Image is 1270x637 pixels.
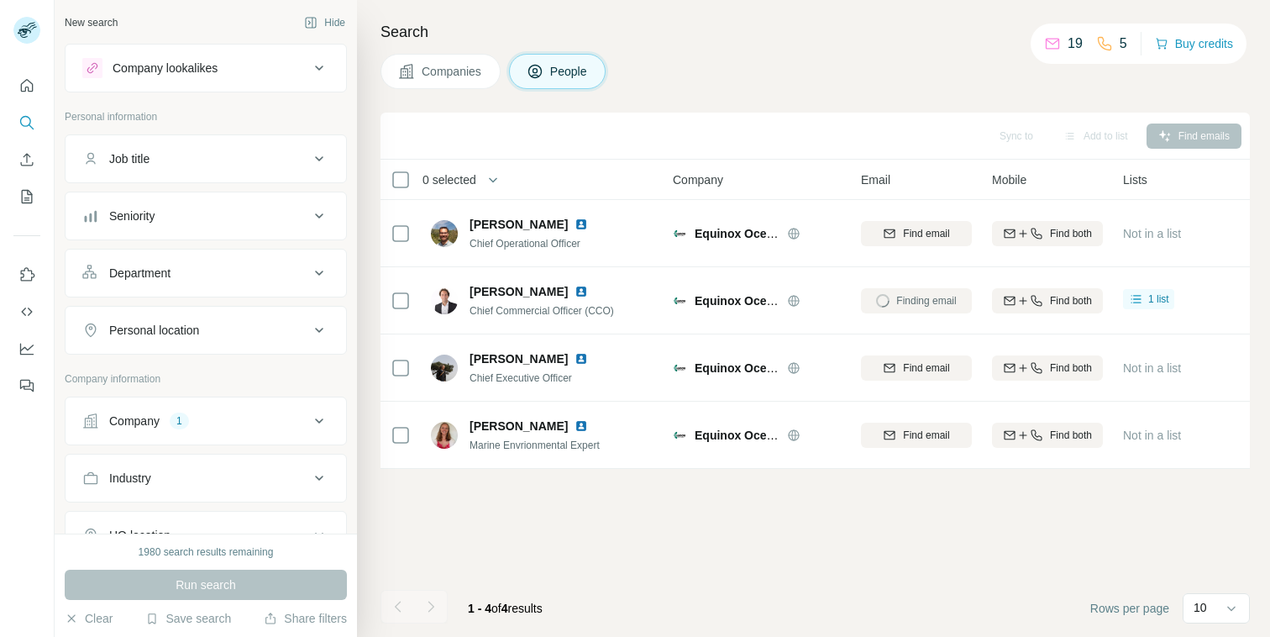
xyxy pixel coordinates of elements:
[673,294,686,308] img: Logo of Equinox Ocean Turbines BV
[861,221,972,246] button: Find email
[431,355,458,382] img: Avatar
[468,602,543,615] span: results
[66,401,346,441] button: Company1
[501,602,508,615] span: 4
[380,20,1250,44] h4: Search
[431,220,458,247] img: Avatar
[575,352,588,366] img: LinkedIn logo
[145,610,231,627] button: Save search
[903,226,949,241] span: Find email
[1068,34,1083,54] p: 19
[470,238,580,250] span: Chief Operational Officer
[292,10,357,35] button: Hide
[903,361,949,376] span: Find email
[66,139,346,179] button: Job title
[66,458,346,498] button: Industry
[673,171,723,188] span: Company
[1120,34,1127,54] p: 5
[575,285,588,298] img: LinkedIn logo
[109,322,199,339] div: Personal location
[1123,171,1147,188] span: Lists
[66,310,346,350] button: Personal location
[470,372,572,384] span: Chief Executive Officer
[113,60,218,76] div: Company lookalikes
[992,355,1103,381] button: Find both
[66,515,346,555] button: HQ location
[673,429,686,442] img: Logo of Equinox Ocean Turbines BV
[673,227,686,240] img: Logo of Equinox Ocean Turbines BV
[13,145,40,175] button: Enrich CSV
[470,305,614,317] span: Chief Commercial Officer (CCO)
[65,371,347,387] p: Company information
[13,334,40,364] button: Dashboard
[1050,361,1092,376] span: Find both
[264,610,347,627] button: Share filters
[468,602,491,615] span: 1 - 4
[1123,429,1181,442] span: Not in a list
[470,350,568,367] span: [PERSON_NAME]
[109,527,171,544] div: HQ location
[66,48,346,88] button: Company lookalikes
[431,422,458,449] img: Avatar
[550,63,589,80] span: People
[13,182,40,212] button: My lists
[109,150,150,167] div: Job title
[470,216,568,233] span: [PERSON_NAME]
[903,428,949,443] span: Find email
[695,294,852,308] span: Equinox Ocean Turbines BV
[992,171,1026,188] span: Mobile
[431,287,458,314] img: Avatar
[13,260,40,290] button: Use Surfe on LinkedIn
[65,610,113,627] button: Clear
[575,419,588,433] img: LinkedIn logo
[992,288,1103,313] button: Find both
[1148,292,1169,307] span: 1 list
[109,470,151,487] div: Industry
[1194,599,1207,616] p: 10
[65,15,118,30] div: New search
[13,71,40,101] button: Quick start
[1123,227,1181,240] span: Not in a list
[470,440,600,451] span: Marine Envrionmental Expert
[1090,600,1169,617] span: Rows per page
[470,418,568,434] span: [PERSON_NAME]
[422,171,476,188] span: 0 selected
[13,371,40,401] button: Feedback
[422,63,483,80] span: Companies
[992,423,1103,448] button: Find both
[66,253,346,293] button: Department
[109,208,155,224] div: Seniority
[1123,361,1181,375] span: Not in a list
[470,283,568,300] span: [PERSON_NAME]
[109,265,171,282] div: Department
[491,602,501,615] span: of
[66,196,346,236] button: Seniority
[139,545,274,560] div: 1980 search results remaining
[1050,293,1092,308] span: Find both
[992,221,1103,246] button: Find both
[861,423,972,448] button: Find email
[13,297,40,327] button: Use Surfe API
[1050,226,1092,241] span: Find both
[861,171,890,188] span: Email
[109,413,160,429] div: Company
[65,109,347,124] p: Personal information
[1155,32,1233,55] button: Buy credits
[575,218,588,231] img: LinkedIn logo
[861,355,972,381] button: Find email
[695,361,852,375] span: Equinox Ocean Turbines BV
[695,429,852,442] span: Equinox Ocean Turbines BV
[13,108,40,138] button: Search
[1050,428,1092,443] span: Find both
[695,227,852,240] span: Equinox Ocean Turbines BV
[170,413,189,429] div: 1
[673,361,686,375] img: Logo of Equinox Ocean Turbines BV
